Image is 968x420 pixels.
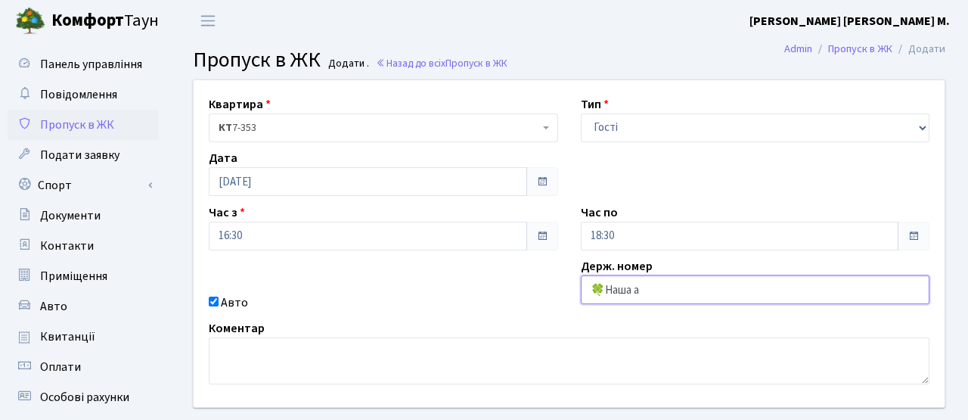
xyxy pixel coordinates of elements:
[40,359,81,375] span: Оплати
[892,41,945,58] li: Додати
[209,149,237,167] label: Дата
[8,291,159,322] a: Авто
[40,117,114,133] span: Пропуск в ЖК
[51,8,124,33] b: Комфорт
[8,170,159,201] a: Спорт
[8,79,159,110] a: Повідомлення
[828,41,892,57] a: Пропуск в ЖК
[40,207,101,224] span: Документи
[8,110,159,140] a: Пропуск в ЖК
[445,56,507,70] span: Пропуск в ЖК
[15,6,45,36] img: logo.png
[8,352,159,382] a: Оплати
[209,204,245,222] label: Час з
[581,275,930,304] input: AA0001AA
[749,12,950,30] a: [PERSON_NAME] [PERSON_NAME] М.
[762,33,968,65] nav: breadcrumb
[40,328,95,345] span: Квитанції
[209,114,558,142] span: <b>КТ</b>&nbsp;&nbsp;&nbsp;&nbsp;7-353
[8,201,159,231] a: Документи
[749,13,950,30] b: [PERSON_NAME] [PERSON_NAME] М.
[40,389,129,406] span: Особові рахунки
[219,120,232,135] b: КТ
[193,45,321,75] span: Пропуск в ЖК
[325,58,369,70] small: Додати .
[40,238,94,254] span: Контакти
[581,95,609,114] label: Тип
[8,49,159,79] a: Панель управління
[581,257,653,275] label: Держ. номер
[784,41,812,57] a: Admin
[376,56,507,70] a: Назад до всіхПропуск в ЖК
[189,8,227,33] button: Переключити навігацію
[51,8,159,34] span: Таун
[40,56,142,73] span: Панель управління
[219,120,539,135] span: <b>КТ</b>&nbsp;&nbsp;&nbsp;&nbsp;7-353
[8,231,159,261] a: Контакти
[209,95,271,114] label: Квартира
[40,268,107,285] span: Приміщення
[40,298,67,315] span: Авто
[581,204,618,222] label: Час по
[209,319,265,338] label: Коментар
[40,86,117,103] span: Повідомлення
[8,140,159,170] a: Подати заявку
[8,261,159,291] a: Приміщення
[8,382,159,412] a: Особові рахунки
[40,147,119,163] span: Подати заявку
[8,322,159,352] a: Квитанції
[221,294,248,312] label: Авто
